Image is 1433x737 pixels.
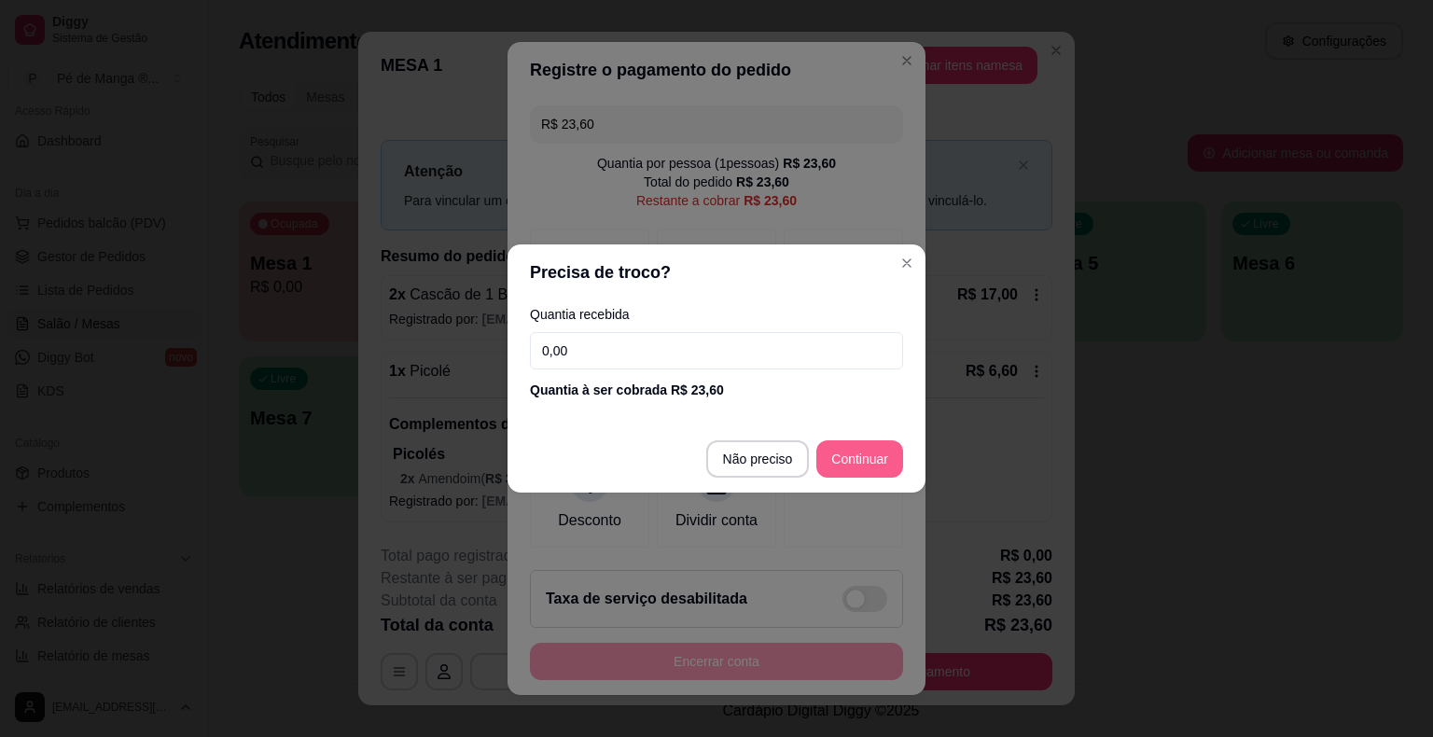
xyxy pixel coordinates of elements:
label: Quantia recebida [530,308,903,321]
button: Não preciso [706,440,810,478]
button: Continuar [816,440,903,478]
button: Close [892,248,922,278]
header: Precisa de troco? [508,244,925,300]
div: Quantia à ser cobrada R$ 23,60 [530,381,903,399]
